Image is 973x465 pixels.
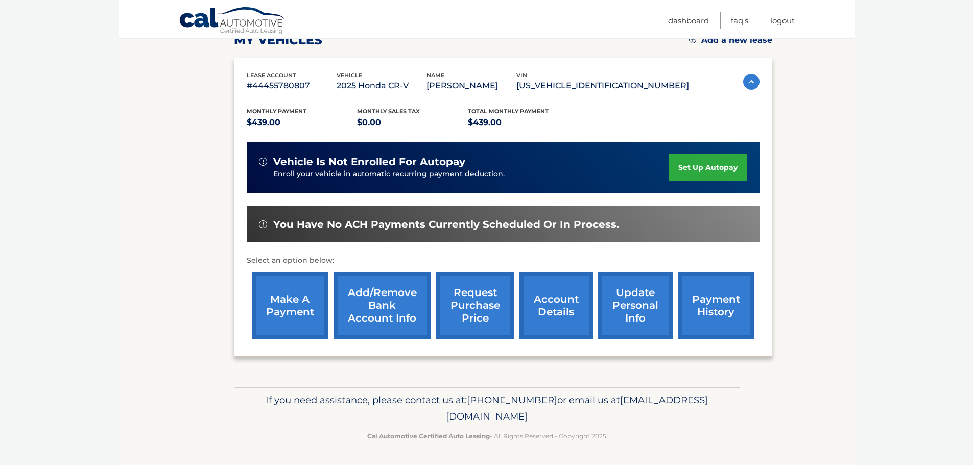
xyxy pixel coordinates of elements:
p: Enroll your vehicle in automatic recurring payment deduction. [273,168,670,180]
span: You have no ACH payments currently scheduled or in process. [273,218,619,231]
a: payment history [678,272,754,339]
span: vehicle is not enrolled for autopay [273,156,465,168]
span: Total Monthly Payment [468,108,549,115]
img: alert-white.svg [259,158,267,166]
img: alert-white.svg [259,220,267,228]
a: Add a new lease [689,35,772,45]
p: [PERSON_NAME] [426,79,516,93]
span: [EMAIL_ADDRESS][DOMAIN_NAME] [446,394,708,422]
p: [US_VEHICLE_IDENTIFICATION_NUMBER] [516,79,689,93]
span: name [426,71,444,79]
a: Logout [770,12,795,29]
span: vehicle [337,71,362,79]
span: vin [516,71,527,79]
p: If you need assistance, please contact us at: or email us at [241,392,733,425]
a: set up autopay [669,154,747,181]
a: update personal info [598,272,673,339]
p: 2025 Honda CR-V [337,79,426,93]
p: Select an option below: [247,255,760,267]
p: - All Rights Reserved - Copyright 2025 [241,431,733,442]
a: Add/Remove bank account info [334,272,431,339]
p: $439.00 [468,115,579,130]
span: Monthly sales Tax [357,108,420,115]
img: accordion-active.svg [743,74,760,90]
a: make a payment [252,272,328,339]
a: account details [519,272,593,339]
span: [PHONE_NUMBER] [467,394,557,406]
strong: Cal Automotive Certified Auto Leasing [367,432,490,440]
span: Monthly Payment [247,108,306,115]
a: FAQ's [731,12,748,29]
p: $439.00 [247,115,358,130]
span: lease account [247,71,296,79]
p: $0.00 [357,115,468,130]
a: Cal Automotive [179,7,286,36]
a: request purchase price [436,272,514,339]
img: add.svg [689,36,696,43]
p: #44455780807 [247,79,337,93]
a: Dashboard [668,12,709,29]
h2: my vehicles [234,33,322,48]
